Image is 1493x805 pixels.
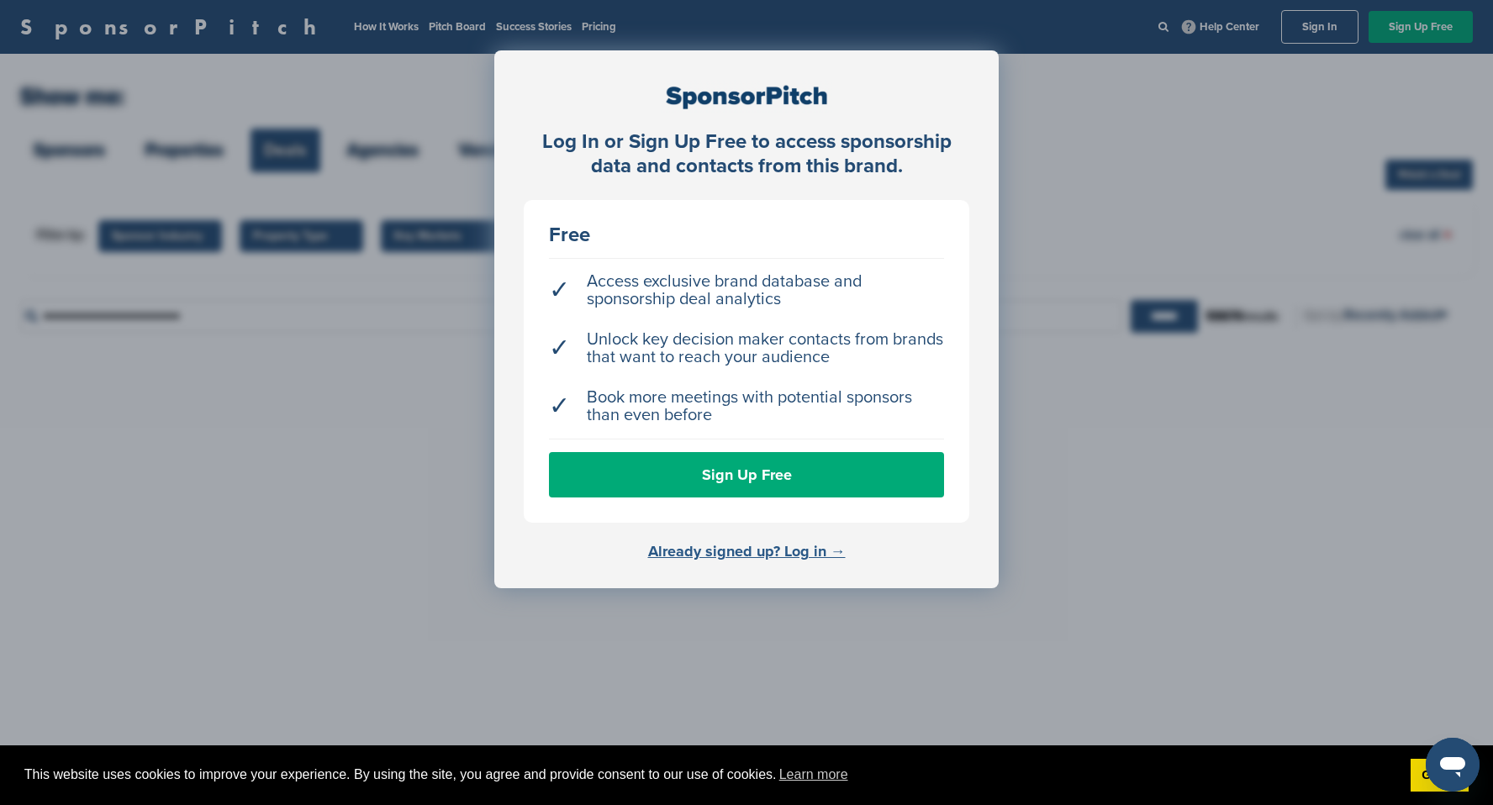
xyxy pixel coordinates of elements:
span: ✓ [549,397,570,415]
li: Book more meetings with potential sponsors than even before [549,381,944,433]
div: Log In or Sign Up Free to access sponsorship data and contacts from this brand. [524,130,969,179]
a: dismiss cookie message [1411,759,1469,792]
span: This website uses cookies to improve your experience. By using the site, you agree and provide co... [24,762,1397,787]
li: Unlock key decision maker contacts from brands that want to reach your audience [549,323,944,375]
li: Access exclusive brand database and sponsorship deal analytics [549,265,944,317]
div: Free [549,225,944,245]
a: Sign Up Free [549,452,944,497]
span: ✓ [549,339,570,357]
span: ✓ [549,281,570,299]
a: Already signed up? Log in → [648,542,846,560]
iframe: Button to launch messaging window [1426,738,1480,792]
a: learn more about cookies [777,762,851,787]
